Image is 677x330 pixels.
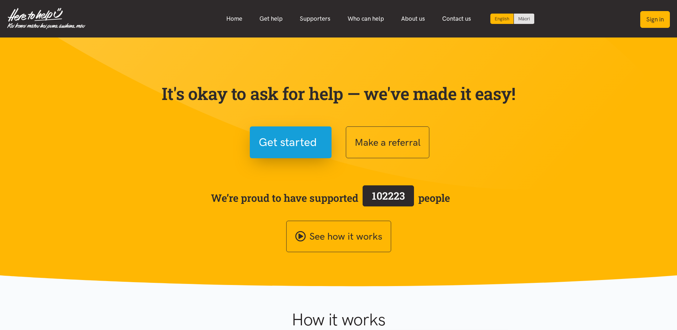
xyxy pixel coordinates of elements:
button: Get started [250,126,332,158]
a: 102223 [358,184,418,212]
span: 102223 [372,189,405,202]
a: Switch to Te Reo Māori [514,14,534,24]
a: Get help [251,11,291,26]
a: Supporters [291,11,339,26]
button: Sign in [640,11,670,28]
div: Current language [490,14,514,24]
span: Get started [259,133,317,151]
h1: How it works [222,309,455,330]
a: Who can help [339,11,393,26]
a: Contact us [434,11,480,26]
button: Make a referral [346,126,429,158]
a: About us [393,11,434,26]
span: We’re proud to have supported people [211,184,450,212]
div: Language toggle [490,14,535,24]
p: It's okay to ask for help — we've made it easy! [160,83,517,104]
a: See how it works [286,221,391,252]
a: Home [218,11,251,26]
img: Home [7,8,85,29]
